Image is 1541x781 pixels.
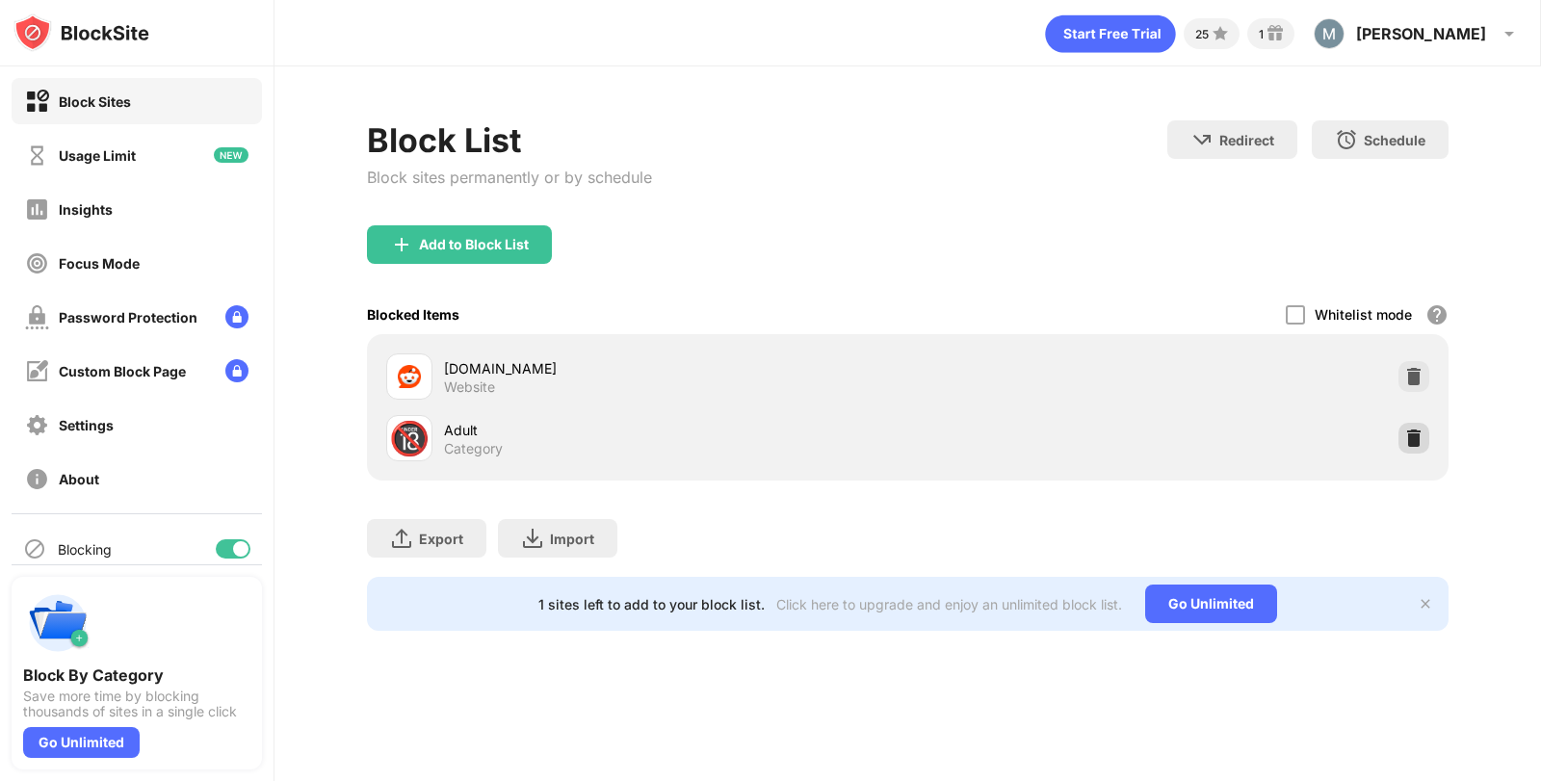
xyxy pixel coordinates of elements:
img: blocking-icon.svg [23,537,46,560]
div: Whitelist mode [1315,306,1412,323]
img: reward-small.svg [1264,22,1287,45]
img: ACg8ocJIMHHHHhxRKQ-mLssOYLMD3oA4L-TH9IV2w8OaGUiAvZesLA=s96-c [1314,18,1345,49]
div: About [59,471,99,487]
div: Insights [59,201,113,218]
div: Password Protection [59,309,197,325]
div: Usage Limit [59,147,136,164]
div: [PERSON_NAME] [1356,24,1486,43]
div: Settings [59,417,114,433]
img: logo-blocksite.svg [13,13,149,52]
div: animation [1045,14,1176,53]
div: Category [444,440,503,457]
div: Blocked Items [367,306,459,323]
img: settings-off.svg [25,413,49,437]
img: lock-menu.svg [225,305,248,328]
div: Adult [444,420,908,440]
img: about-off.svg [25,467,49,491]
div: Add to Block List [419,237,529,252]
img: x-button.svg [1418,596,1433,612]
div: Export [419,531,463,547]
div: Import [550,531,594,547]
div: Block By Category [23,665,250,685]
div: 25 [1195,27,1209,41]
div: Focus Mode [59,255,140,272]
div: 1 [1259,27,1264,41]
div: Go Unlimited [1145,585,1277,623]
div: Block Sites [59,93,131,110]
div: Website [444,378,495,396]
div: 1 sites left to add to your block list. [538,596,765,612]
div: 🔞 [389,419,430,458]
img: push-categories.svg [23,588,92,658]
img: customize-block-page-off.svg [25,359,49,383]
div: Blocking [58,541,112,558]
img: focus-off.svg [25,251,49,275]
img: password-protection-off.svg [25,305,49,329]
img: insights-off.svg [25,197,49,221]
div: Redirect [1219,132,1274,148]
img: block-on.svg [25,90,49,114]
img: new-icon.svg [214,147,248,163]
div: Block sites permanently or by schedule [367,168,652,187]
img: favicons [398,365,421,388]
div: Custom Block Page [59,363,186,379]
img: points-small.svg [1209,22,1232,45]
img: lock-menu.svg [225,359,248,382]
div: Click here to upgrade and enjoy an unlimited block list. [776,596,1122,612]
img: time-usage-off.svg [25,143,49,168]
div: Schedule [1364,132,1425,148]
div: Block List [367,120,652,160]
div: [DOMAIN_NAME] [444,358,908,378]
div: Save more time by blocking thousands of sites in a single click [23,689,250,719]
div: Go Unlimited [23,727,140,758]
